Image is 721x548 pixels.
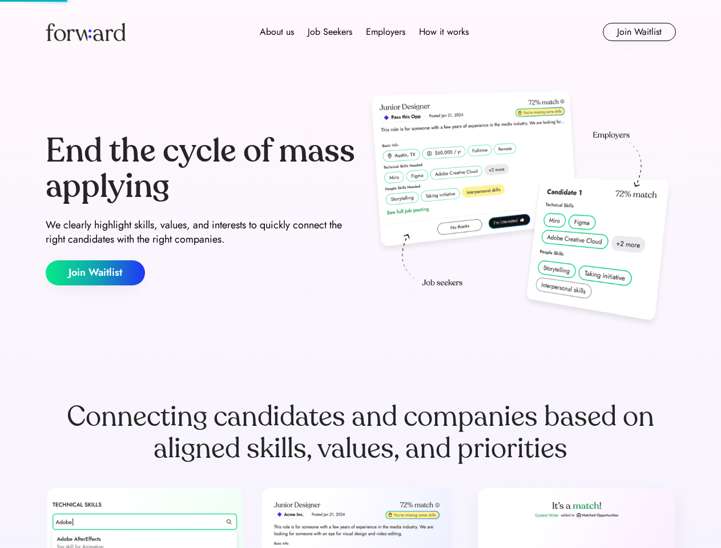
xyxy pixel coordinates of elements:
button: Join Waitlist [603,23,676,41]
div: Connecting candidates and companies based on aligned skills, values, and priorities [46,401,676,465]
img: hero-image.png [365,87,676,332]
div: About us [260,25,294,39]
div: How it works [419,25,469,39]
button: Join Waitlist [46,260,145,285]
div: End the cycle of mass applying [46,134,356,204]
div: Job Seekers [308,25,352,39]
img: Forward logo [46,23,126,41]
div: We clearly highlight skills, values, and interests to quickly connect the right candidates with t... [46,218,356,247]
div: Employers [366,25,405,39]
